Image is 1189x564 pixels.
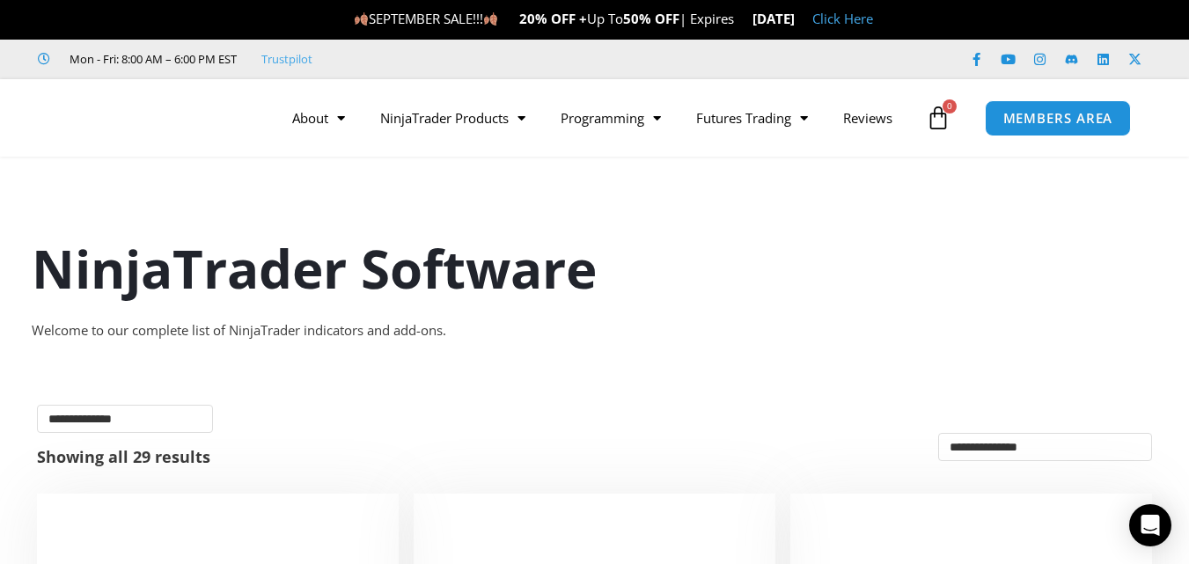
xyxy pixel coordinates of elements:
[32,231,1158,305] h1: NinjaTrader Software
[363,98,543,138] a: NinjaTrader Products
[355,12,368,26] img: 🍂
[275,98,363,138] a: About
[735,12,748,26] img: ⌛
[484,12,497,26] img: 🍂
[985,100,1132,136] a: MEMBERS AREA
[37,449,210,465] p: Showing all 29 results
[812,10,873,27] a: Click Here
[261,48,312,70] a: Trustpilot
[623,10,679,27] strong: 50% OFF
[752,10,795,27] strong: [DATE]
[519,10,587,27] strong: 20% OFF +
[938,433,1152,461] select: Shop order
[943,99,957,114] span: 0
[543,98,679,138] a: Programming
[1003,112,1113,125] span: MEMBERS AREA
[32,319,1158,343] div: Welcome to our complete list of NinjaTrader indicators and add-ons.
[65,48,237,70] span: Mon - Fri: 8:00 AM – 6:00 PM EST
[826,98,910,138] a: Reviews
[354,10,752,27] span: SEPTEMBER SALE!!! Up To | Expires
[275,98,921,138] nav: Menu
[1129,504,1171,546] div: Open Intercom Messenger
[48,86,238,150] img: LogoAI | Affordable Indicators – NinjaTrader
[899,92,977,143] a: 0
[679,98,826,138] a: Futures Trading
